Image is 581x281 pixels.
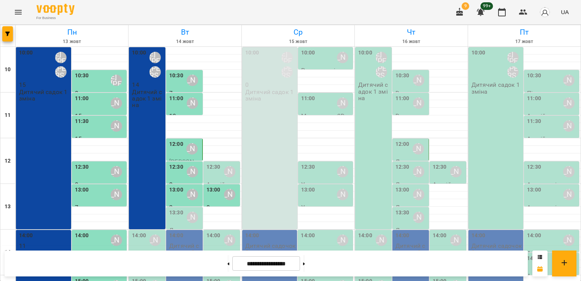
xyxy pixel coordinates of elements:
h6: Пн [17,26,127,38]
label: 10:30 [527,72,541,80]
span: UA [561,8,569,16]
p: Дитячий садочок 2 зміна [471,243,522,256]
div: Москалець Олена Вікторівна [413,75,424,86]
div: Москалець Олена Вікторівна [413,97,424,109]
p: 0 [245,81,296,88]
label: 13:00 [75,186,89,194]
label: 11:30 [527,117,541,126]
p: Логопед [395,227,419,233]
div: Резенчук Світлана Анатоліїївна [187,189,198,200]
label: 13:00 [527,186,541,194]
p: Дитячий садочок 2 зміна [169,243,201,262]
label: 14:00 [75,232,89,240]
div: Бондарєва Віолєтта [563,120,575,132]
div: Бондарєва Віолєтта [224,235,235,246]
label: 12:00 [395,140,410,148]
label: 11:30 [75,117,89,126]
div: Шварова Марина [149,52,161,63]
div: Шварова Марина [507,52,519,63]
label: 12:30 [169,163,183,171]
p: Розвиваючі заняття [301,67,352,80]
label: 12:30 [433,163,447,171]
h6: 13 [5,203,11,211]
label: 14:00 [471,232,486,240]
p: Дитячий садок 1 зміна [132,89,164,109]
label: 14:00 [206,232,221,240]
div: Гусєва Олена [111,120,122,132]
div: Бондарєва Віолєтта [111,97,122,109]
label: 14:00 [358,232,372,240]
p: Вокал [395,90,413,96]
label: 13:00 [206,186,221,194]
div: Москалець Олена Вікторівна [563,75,575,86]
label: 14:00 [245,232,259,240]
h6: 14 жовт [130,38,240,45]
div: Резенчук Світлана Анатоліїївна [149,235,161,246]
div: Бондарєва Віолєтта [450,166,462,177]
div: Шварова Марина [376,52,387,63]
div: Резенчук Світлана Анатоліїївна [111,189,122,200]
label: 10:30 [169,72,183,80]
h6: 13 жовт [17,38,127,45]
label: 10:00 [301,49,315,57]
p: Дитячий садочок 2 зміна [395,243,427,262]
div: Котомська Ірина Віталіївна [281,66,293,78]
p: 15 [19,81,70,88]
div: Шварова Марина [281,52,293,63]
label: 13:00 [301,186,315,194]
div: Бондарєва Віолєтта [337,52,348,63]
div: Бондарєва Віолєтта [224,189,235,200]
p: Вокал [395,113,413,119]
div: Резенчук Світлана Анатоліїївна [413,212,424,223]
div: Резенчук Світлана Анатоліїївна [376,235,387,246]
label: 13:00 [169,186,183,194]
div: Бондарєва Віолєтта [187,75,198,86]
label: 14:00 [433,232,447,240]
h6: Пт [469,26,579,38]
label: 12:30 [527,163,541,171]
p: Англійська мова 4+ [527,113,578,126]
p: 7 [169,90,201,96]
p: Дитячий садок 1 зміна [19,89,70,102]
p: Логопед [395,158,419,165]
div: Котомська Ірина Віталіївна [376,66,387,78]
label: 14:00 [395,232,410,240]
p: Підготовка до школи [527,90,578,103]
label: 10:30 [75,72,89,80]
button: Menu [9,3,27,21]
div: Резенчук Світлана Анатоліїївна [563,189,575,200]
label: 14:00 [527,232,541,240]
div: Бондарєва Віолєтта [563,97,575,109]
p: Арт-терапія [527,181,560,188]
img: avatar_s.png [540,7,550,18]
label: 11:00 [169,94,183,103]
label: 12:30 [395,163,410,171]
div: Резенчук Світлана Анатоліїївна [413,166,424,177]
p: 13 [169,113,201,119]
h6: Вт [130,26,240,38]
p: Англійська мова 5+ [527,136,578,149]
p: Дитячий садок 1 зміна [358,81,390,101]
div: Резенчук Світлана Анатоліїївна [563,166,575,177]
div: Котомська Ірина Віталіївна [149,66,161,78]
label: 10:30 [395,72,410,80]
h6: 12 [5,157,11,165]
p: 8 [75,90,125,96]
h6: 10 [5,65,11,74]
p: 15 [75,113,125,119]
p: Малювання 3D ручкою [301,113,352,126]
div: Москалець Олена Вікторівна [187,97,198,109]
div: Резенчук Світлана Анатоліїївна [111,166,122,177]
p: 15 [75,136,125,142]
label: 12:30 [206,163,221,171]
div: Котомська Ірина Віталіївна [507,66,519,78]
p: Уроки малювання [301,181,352,195]
label: 13:00 [395,186,410,194]
p: 3 [169,181,201,188]
label: 14:00 [132,232,146,240]
img: Voopty Logo [37,4,75,15]
p: Дитячий садок 1 зміна [471,81,522,95]
span: For Business [37,16,75,21]
div: Котомська Ірина Віталіївна [55,66,67,78]
label: 10:00 [358,49,372,57]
